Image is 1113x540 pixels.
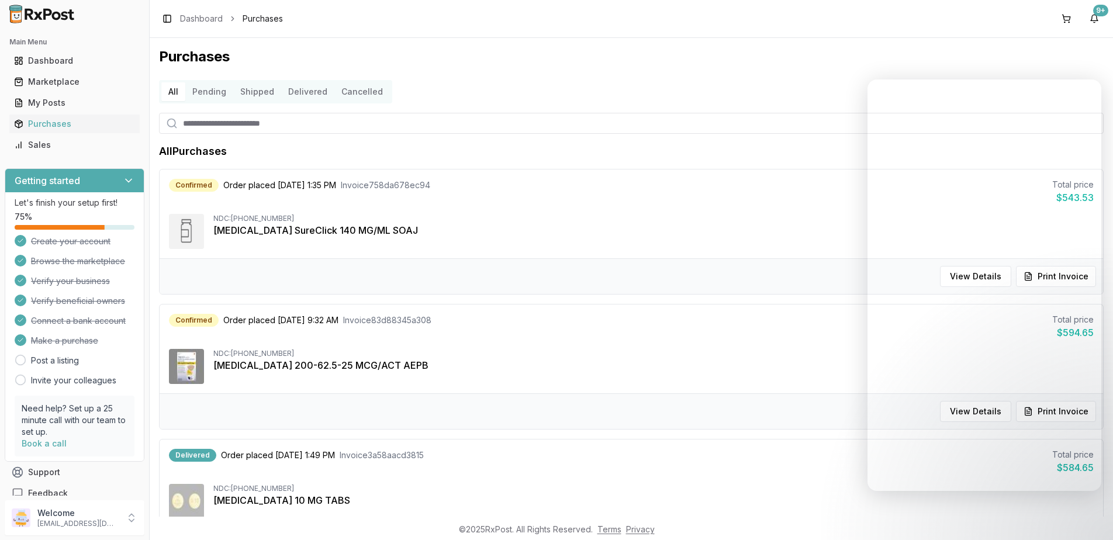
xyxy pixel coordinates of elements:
a: Book a call [22,438,67,448]
a: Terms [597,524,621,534]
div: [MEDICAL_DATA] 200-62.5-25 MCG/ACT AEPB [213,358,1094,372]
a: Dashboard [180,13,223,25]
span: Browse the marketplace [31,255,125,267]
div: NDC: [PHONE_NUMBER] [213,484,1094,493]
span: Make a purchase [31,335,98,347]
iframe: Intercom live chat [867,79,1101,491]
button: Cancelled [334,82,390,101]
h2: Main Menu [9,37,140,47]
span: Order placed [DATE] 1:35 PM [223,179,336,191]
span: Invoice 3a58aacd3815 [340,449,424,461]
img: Trelegy Ellipta 200-62.5-25 MCG/ACT AEPB [169,349,204,384]
a: Dashboard [9,50,140,71]
div: Confirmed [169,314,219,327]
iframe: Intercom live chat [1073,500,1101,528]
img: Jardiance 10 MG TABS [169,484,204,519]
button: Delivered [281,82,334,101]
p: Need help? Set up a 25 minute call with our team to set up. [22,403,127,438]
button: All [161,82,185,101]
a: Purchases [9,113,140,134]
div: Dashboard [14,55,135,67]
span: Connect a bank account [31,315,126,327]
div: NDC: [PHONE_NUMBER] [213,349,1094,358]
span: Purchases [243,13,283,25]
span: Order placed [DATE] 1:49 PM [221,449,335,461]
p: Welcome [37,507,119,519]
button: 9+ [1085,9,1104,28]
h1: All Purchases [159,143,227,160]
img: RxPost Logo [5,5,79,23]
img: User avatar [12,508,30,527]
button: Pending [185,82,233,101]
a: Post a listing [31,355,79,366]
div: Marketplace [14,76,135,88]
div: Purchases [14,118,135,130]
button: Shipped [233,82,281,101]
div: [MEDICAL_DATA] SureClick 140 MG/ML SOAJ [213,223,1094,237]
a: Privacy [626,524,655,534]
div: 9+ [1093,5,1108,16]
span: Invoice 83d88345a308 [343,314,431,326]
nav: breadcrumb [180,13,283,25]
p: [EMAIL_ADDRESS][DOMAIN_NAME] [37,519,119,528]
div: My Posts [14,97,135,109]
span: 75 % [15,211,32,223]
a: Invite your colleagues [31,375,116,386]
div: Sales [14,139,135,151]
div: Delivered [169,449,216,462]
a: Marketplace [9,71,140,92]
span: Verify your business [31,275,110,287]
button: Marketplace [5,72,144,91]
span: Order placed [DATE] 9:32 AM [223,314,338,326]
a: My Posts [9,92,140,113]
h3: Getting started [15,174,80,188]
button: My Posts [5,94,144,112]
span: Feedback [28,487,68,499]
div: Confirmed [169,179,219,192]
p: Let's finish your setup first! [15,197,134,209]
button: Dashboard [5,51,144,70]
button: Purchases [5,115,144,133]
span: Invoice 758da678ec94 [341,179,430,191]
button: Feedback [5,483,144,504]
span: Create your account [31,236,110,247]
img: Repatha SureClick 140 MG/ML SOAJ [169,214,204,249]
div: NDC: [PHONE_NUMBER] [213,214,1094,223]
button: Sales [5,136,144,154]
a: Sales [9,134,140,155]
h1: Purchases [159,47,1104,66]
div: [MEDICAL_DATA] 10 MG TABS [213,493,1094,507]
button: Support [5,462,144,483]
span: Verify beneficial owners [31,295,125,307]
